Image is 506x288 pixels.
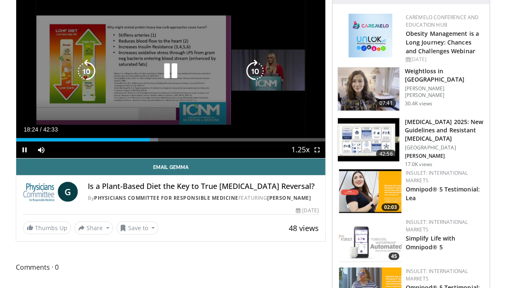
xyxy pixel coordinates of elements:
a: Insulet: International Markets [406,169,468,184]
a: 02:03 [339,169,402,213]
img: 85ac4157-e7e8-40bb-9454-b1e4c1845598.png.150x105_q85_crop-smart_upscale.png [339,169,402,213]
div: Progress Bar [16,138,325,142]
img: 9983fed1-7565-45be-8934-aef1103ce6e2.150x105_q85_crop-smart_upscale.jpg [338,67,399,111]
a: Insulet: International Markets [406,268,468,282]
span: 07:41 [376,99,396,107]
button: Share [74,221,113,235]
div: [DATE] [296,207,319,214]
span: 42:33 [43,126,58,133]
span: 48 views [289,223,319,233]
h3: [MEDICAL_DATA] 2025: New Guidelines and Resistant [MEDICAL_DATA] [405,118,485,143]
a: Simplify Life with Omnipod® 5 [406,234,456,251]
a: [PERSON_NAME] [267,194,311,201]
a: Email Gemma [16,159,325,175]
button: Save to [117,221,159,235]
a: Physicians Committee for Responsible Medicine [94,194,238,201]
a: 07:41 Weightloss in [GEOGRAPHIC_DATA] [PERSON_NAME] [PERSON_NAME] 30.4K views [337,67,485,111]
span: 45 [389,253,399,260]
button: Playback Rate [292,142,309,158]
a: G [58,182,78,202]
div: [DATE] [406,56,483,63]
span: 18:24 [24,126,38,133]
p: 17.0K views [405,161,432,168]
span: 02:03 [382,204,399,211]
img: 280bcb39-0f4e-42eb-9c44-b41b9262a277.150x105_q85_crop-smart_upscale.jpg [338,118,399,161]
a: Insulet: International Markets [406,218,468,233]
img: f4bac35f-2703-40d6-a70d-02c4a6bd0abe.png.150x105_q85_crop-smart_upscale.png [339,218,402,262]
a: Omnipod® 5 Testimonial: Lea [406,185,480,202]
p: [GEOGRAPHIC_DATA] [405,144,485,151]
p: [PERSON_NAME] [PERSON_NAME] [405,85,485,99]
a: Thumbs Up [23,221,71,234]
h3: Weightloss in [GEOGRAPHIC_DATA] [405,67,485,84]
button: Pause [16,142,33,158]
button: Fullscreen [309,142,325,158]
div: By FEATURING [88,194,319,202]
span: 42:56 [376,150,396,158]
p: [PERSON_NAME] [405,153,485,159]
span: / [40,126,42,133]
button: Mute [33,142,50,158]
p: 30.4K views [405,100,432,107]
span: Comments 0 [16,262,326,273]
a: Obesity Management is a Long Journey: Chances and Challenges Webinar [406,30,479,55]
a: 45 [339,218,402,262]
a: CaReMeLO Conference and Education Hub [406,14,479,28]
img: 45df64a9-a6de-482c-8a90-ada250f7980c.png.150x105_q85_autocrop_double_scale_upscale_version-0.2.jpg [349,14,392,57]
a: 42:56 [MEDICAL_DATA] 2025: New Guidelines and Resistant [MEDICAL_DATA] [GEOGRAPHIC_DATA] [PERSON_... [337,118,485,168]
h4: Is a Plant-Based Diet the Key to True [MEDICAL_DATA] Reversal? [88,182,319,191]
img: Physicians Committee for Responsible Medicine [23,182,55,202]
